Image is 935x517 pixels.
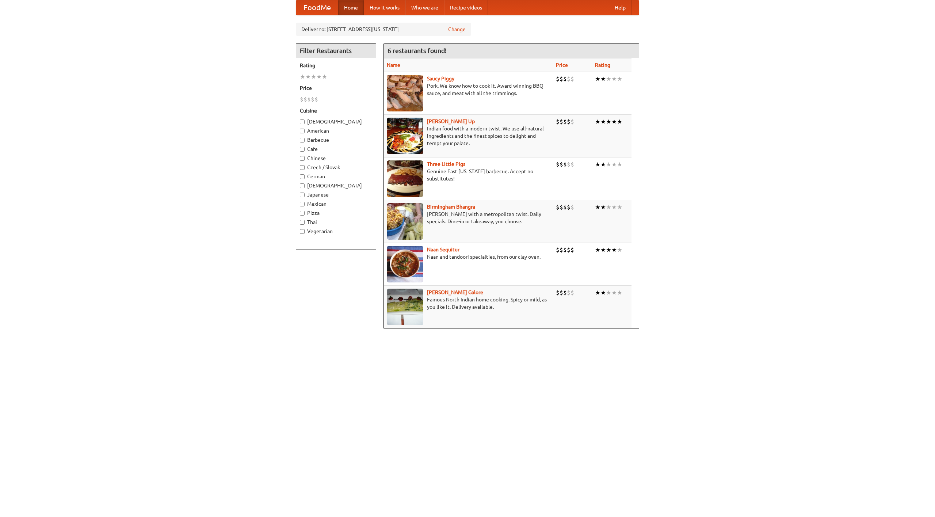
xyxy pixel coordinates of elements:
[556,289,560,297] li: $
[617,160,622,168] li: ★
[606,289,611,297] li: ★
[300,200,372,208] label: Mexican
[563,75,567,83] li: $
[567,246,570,254] li: $
[300,193,305,197] input: Japanese
[300,183,305,188] input: [DEMOGRAPHIC_DATA]
[300,127,372,134] label: American
[560,246,563,254] li: $
[387,75,423,111] img: saucy.jpg
[300,182,372,189] label: [DEMOGRAPHIC_DATA]
[609,0,631,15] a: Help
[427,76,454,81] a: Saucy Piggy
[595,203,600,211] li: ★
[606,203,611,211] li: ★
[600,289,606,297] li: ★
[364,0,405,15] a: How it works
[617,203,622,211] li: ★
[427,247,459,252] a: Naan Sequitur
[427,204,475,210] a: Birmingham Bhangra
[560,203,563,211] li: $
[300,129,305,133] input: American
[570,160,574,168] li: $
[560,75,563,83] li: $
[617,118,622,126] li: ★
[300,145,372,153] label: Cafe
[560,160,563,168] li: $
[387,62,400,68] a: Name
[300,165,305,170] input: Czech / Slovak
[300,218,372,226] label: Thai
[570,118,574,126] li: $
[316,73,322,81] li: ★
[338,0,364,15] a: Home
[567,203,570,211] li: $
[300,202,305,206] input: Mexican
[611,118,617,126] li: ★
[563,203,567,211] li: $
[305,73,311,81] li: ★
[595,75,600,83] li: ★
[300,174,305,179] input: German
[617,289,622,297] li: ★
[563,118,567,126] li: $
[387,296,550,311] p: Famous North Indian home cooking. Spicy or mild, as you like it. Delivery available.
[600,75,606,83] li: ★
[387,168,550,182] p: Genuine East [US_STATE] barbecue. Accept no substitutes!
[600,160,606,168] li: ★
[606,160,611,168] li: ★
[300,119,305,124] input: [DEMOGRAPHIC_DATA]
[570,246,574,254] li: $
[556,75,560,83] li: $
[387,253,550,261] p: Naan and tandoori specialties, from our clay oven.
[444,0,488,15] a: Recipe videos
[606,75,611,83] li: ★
[617,246,622,254] li: ★
[387,203,423,240] img: bhangra.jpg
[388,47,447,54] ng-pluralize: 6 restaurants found!
[300,118,372,125] label: [DEMOGRAPHIC_DATA]
[300,220,305,225] input: Thai
[595,118,600,126] li: ★
[300,209,372,217] label: Pizza
[556,62,568,68] a: Price
[427,289,483,295] a: [PERSON_NAME] Galore
[300,136,372,144] label: Barbecue
[300,107,372,114] h5: Cuisine
[600,203,606,211] li: ★
[387,82,550,97] p: Pork. We know how to cook it. Award-winning BBQ sauce, and meat with all the trimmings.
[427,161,465,167] b: Three Little Pigs
[300,191,372,198] label: Japanese
[567,75,570,83] li: $
[617,75,622,83] li: ★
[600,118,606,126] li: ★
[311,95,314,103] li: $
[322,73,327,81] li: ★
[563,246,567,254] li: $
[567,160,570,168] li: $
[567,118,570,126] li: $
[296,0,338,15] a: FoodMe
[570,75,574,83] li: $
[387,210,550,225] p: [PERSON_NAME] with a metropolitan twist. Daily specials. Dine-in or takeaway, you choose.
[300,155,372,162] label: Chinese
[405,0,444,15] a: Who we are
[387,160,423,197] img: littlepigs.jpg
[300,229,305,234] input: Vegetarian
[427,118,475,124] a: [PERSON_NAME] Up
[387,289,423,325] img: currygalore.jpg
[300,95,304,103] li: $
[563,160,567,168] li: $
[448,26,466,33] a: Change
[611,246,617,254] li: ★
[307,95,311,103] li: $
[611,289,617,297] li: ★
[611,203,617,211] li: ★
[300,156,305,161] input: Chinese
[296,43,376,58] h4: Filter Restaurants
[611,75,617,83] li: ★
